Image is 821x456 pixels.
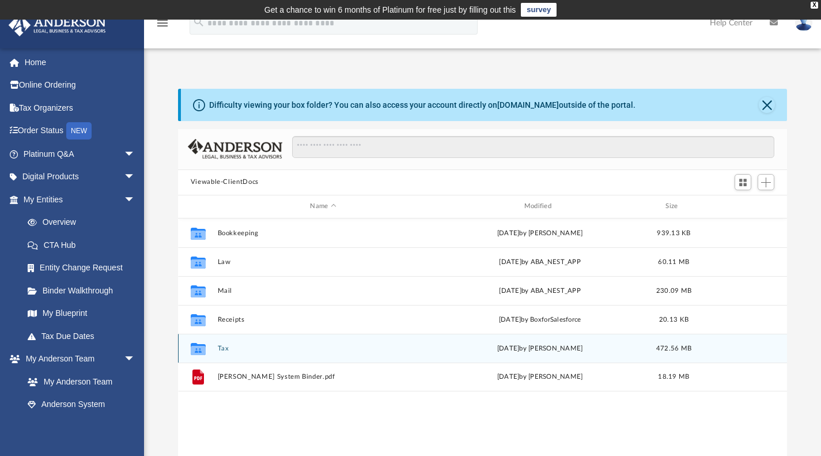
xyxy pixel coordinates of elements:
[217,258,429,265] button: Law
[124,142,147,166] span: arrow_drop_down
[735,174,752,190] button: Switch to Grid View
[497,100,559,110] a: [DOMAIN_NAME]
[217,373,429,380] button: [PERSON_NAME] System Binder.pdf
[124,348,147,371] span: arrow_drop_down
[16,416,147,439] a: Client Referrals
[658,374,689,380] span: 18.19 MB
[8,188,153,211] a: My Entitiesarrow_drop_down
[217,229,429,236] button: Bookkeeping
[124,165,147,189] span: arrow_drop_down
[521,3,557,17] a: survey
[434,343,645,353] div: [DATE] by [PERSON_NAME]
[658,258,689,265] span: 60.11 MB
[8,119,153,143] a: Order StatusNEW
[795,14,812,31] img: User Pic
[434,201,646,212] div: Modified
[702,201,782,212] div: id
[8,165,153,189] a: Digital Productsarrow_drop_down
[659,316,688,322] span: 20.13 KB
[434,257,645,267] div: [DATE] by ABA_NEST_APP
[8,51,153,74] a: Home
[16,233,153,257] a: CTA Hub
[191,177,259,187] button: Viewable-ClientDocs
[758,174,775,190] button: Add
[759,97,775,113] button: Close
[16,211,153,234] a: Overview
[16,325,153,348] a: Tax Due Dates
[657,229,690,236] span: 939.13 KB
[156,16,169,30] i: menu
[8,96,153,119] a: Tax Organizers
[434,372,645,382] div: [DATE] by [PERSON_NAME]
[124,188,147,212] span: arrow_drop_down
[656,345,691,351] span: 472.56 MB
[217,287,429,294] button: Mail
[16,302,147,325] a: My Blueprint
[650,201,697,212] div: Size
[5,14,109,36] img: Anderson Advisors Platinum Portal
[434,285,645,296] div: [DATE] by ABA_NEST_APP
[16,393,147,416] a: Anderson System
[217,315,429,323] button: Receipts
[8,74,153,97] a: Online Ordering
[656,287,691,293] span: 230.09 MB
[217,344,429,352] button: Tax
[16,370,141,393] a: My Anderson Team
[66,122,92,140] div: NEW
[209,99,635,111] div: Difficulty viewing your box folder? You can also access your account directly on outside of the p...
[264,3,516,17] div: Get a chance to win 6 months of Platinum for free just by filling out this
[292,136,774,158] input: Search files and folders
[183,201,212,212] div: id
[8,348,147,371] a: My Anderson Teamarrow_drop_down
[156,22,169,30] a: menu
[192,16,205,28] i: search
[16,279,153,302] a: Binder Walkthrough
[8,142,153,165] a: Platinum Q&Aarrow_drop_down
[217,201,429,212] div: Name
[434,228,645,238] div: [DATE] by [PERSON_NAME]
[434,314,645,325] div: [DATE] by BoxforSalesforce
[811,2,818,9] div: close
[16,257,153,280] a: Entity Change Request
